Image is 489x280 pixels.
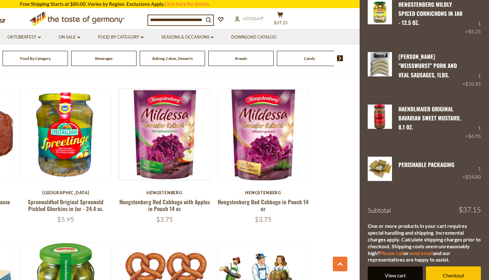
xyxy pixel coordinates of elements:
a: Breads [235,56,247,61]
img: PERISHABLE Packaging [368,157,392,181]
a: PERISHABLE Packaging [398,161,454,169]
div: One or more products in your cart requires special handling and shipping. Incremental charges app... [368,223,481,263]
a: Download Catalog [231,34,277,41]
a: Food By Category [98,34,144,41]
span: $5.25 [468,28,481,34]
span: $3.75 [255,215,272,223]
span: $10.95 [465,81,481,87]
a: Hengstenberg Red Cabbage in Pouch 14 oz [218,198,309,213]
div: 1 × [465,105,481,140]
a: Please call [380,250,404,256]
span: $3.75 [156,215,173,223]
span: $37.15 [459,206,481,213]
img: Binkert's "Weisswurst" Pork and Veal Sausages, 1lbs. [368,52,392,76]
a: Seasons & Occasions [161,34,213,41]
div: Hengstenberg [217,190,309,195]
button: $37.15 [270,12,290,28]
img: Haendlmaier Original Bavarian Sweet Mustard, 8.1 oz. [368,105,392,129]
a: Haendlmaier Original Bavarian Sweet Mustard, 8.1 oz. [368,105,392,140]
a: send email [409,250,433,256]
a: Oktoberfest [7,34,41,41]
img: next arrow [337,55,343,61]
a: On Sale [59,34,80,41]
span: Subtotal [368,206,391,214]
a: Hengstenberg Red Cabbage with Apples in Pouch 14 oz [119,198,210,213]
img: Spreewaldhof Original Spreewald Pickled Gherkins in Jar - 24.4 oz. [20,89,112,180]
img: Hengstenberg Red Cabbage with Apples in Pouch 14 oz [119,89,210,180]
a: Account [235,15,264,22]
span: $5.95 [57,215,74,223]
div: [GEOGRAPHIC_DATA] [20,190,112,195]
span: Account [243,16,264,21]
a: Haendlmaier Original Bavarian Sweet Mustard, 8.1 oz. [398,105,461,131]
span: $6.95 [468,133,481,139]
a: [PERSON_NAME] "Weisswurst" Pork and Veal Sausages, 1lbs. [398,52,457,79]
a: Binkert's "Weisswurst" Pork and Veal Sausages, 1lbs. [368,52,392,88]
div: 1 × [462,52,481,88]
a: Spreewaldhof Original Spreewald Pickled Gherkins in Jar - 24.4 oz. [28,198,103,213]
a: Candy [304,56,315,61]
a: Food By Category [20,56,51,61]
a: Beverages [95,56,113,61]
div: 1 × [462,157,481,181]
span: $14.00 [465,174,481,180]
div: Hengstenberg [118,190,211,195]
a: Baking, Cakes, Desserts [152,56,193,61]
a: Click here for details. [164,1,210,7]
img: Hengstenberg Red Cabbage in Pouch 14 oz [217,89,309,181]
a: Hengstenberg Mildly Spiced Cornichons in Jar - 12.5 oz. [398,0,462,27]
span: $37.15 [274,20,288,25]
